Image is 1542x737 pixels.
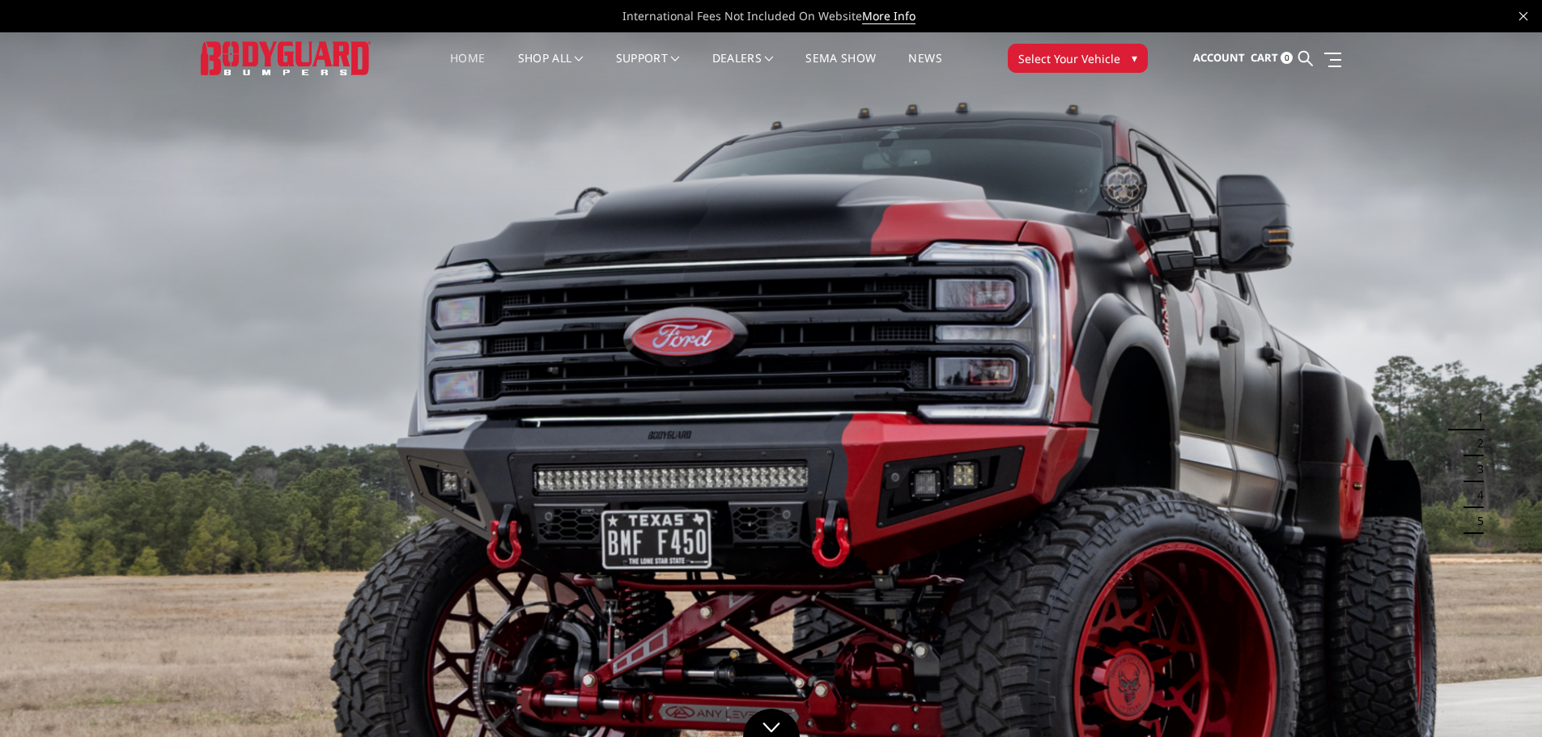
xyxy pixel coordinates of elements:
span: Account [1193,50,1245,65]
a: News [908,53,941,84]
a: Cart 0 [1251,36,1293,80]
button: 5 of 5 [1468,508,1484,534]
a: Account [1193,36,1245,80]
span: 0 [1281,52,1293,64]
button: 1 of 5 [1468,405,1484,430]
span: Select Your Vehicle [1018,50,1120,67]
a: Home [450,53,485,84]
span: ▾ [1132,49,1137,66]
a: Click to Down [743,709,800,737]
a: SEMA Show [805,53,876,84]
button: 3 of 5 [1468,456,1484,482]
button: Select Your Vehicle [1008,44,1148,73]
a: More Info [862,8,915,24]
img: BODYGUARD BUMPERS [201,41,371,74]
button: 2 of 5 [1468,430,1484,456]
a: shop all [518,53,584,84]
button: 4 of 5 [1468,482,1484,508]
a: Support [616,53,680,84]
a: Dealers [712,53,774,84]
span: Cart [1251,50,1278,65]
